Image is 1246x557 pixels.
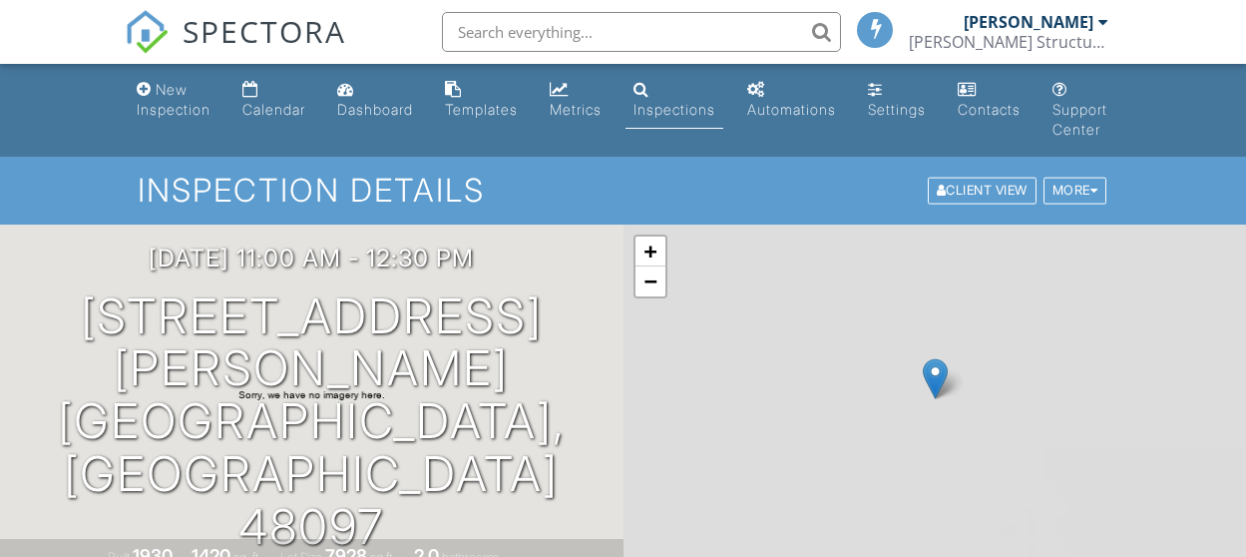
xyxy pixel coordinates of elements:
[445,101,518,118] div: Templates
[958,101,1021,118] div: Contacts
[329,72,421,129] a: Dashboard
[926,182,1041,197] a: Client View
[550,101,602,118] div: Metrics
[125,27,346,69] a: SPECTORA
[137,81,210,118] div: New Inspection
[633,101,715,118] div: Inspections
[739,72,844,129] a: Automations (Basic)
[928,178,1037,205] div: Client View
[625,72,723,129] a: Inspections
[1052,101,1107,138] div: Support Center
[32,290,592,554] h1: [STREET_ADDRESS][PERSON_NAME] [GEOGRAPHIC_DATA], [GEOGRAPHIC_DATA] 48097
[635,237,665,267] a: Zoom in
[242,101,305,118] div: Calendar
[442,12,841,52] input: Search everything...
[138,173,1109,208] h1: Inspection Details
[909,32,1108,52] div: Martin Structural Consultants Inc.
[950,72,1029,129] a: Contacts
[125,10,169,54] img: The Best Home Inspection Software - Spectora
[337,101,413,118] div: Dashboard
[234,72,313,129] a: Calendar
[129,72,218,129] a: New Inspection
[437,72,526,129] a: Templates
[183,10,346,52] span: SPECTORA
[868,101,926,118] div: Settings
[635,267,665,296] a: Zoom out
[1043,178,1107,205] div: More
[860,72,934,129] a: Settings
[964,12,1093,32] div: [PERSON_NAME]
[1044,72,1117,149] a: Support Center
[747,101,836,118] div: Automations
[542,72,610,129] a: Metrics
[149,245,474,272] h3: [DATE] 11:00 am - 12:30 pm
